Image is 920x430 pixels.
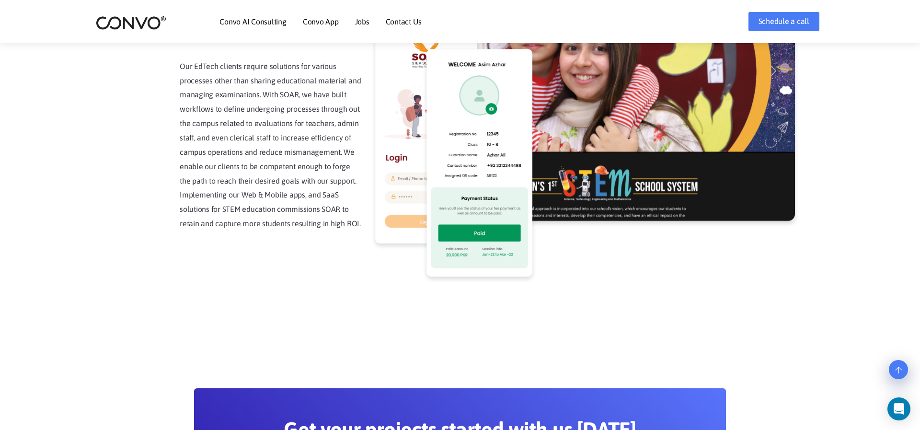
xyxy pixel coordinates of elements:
[386,18,422,25] a: Contact Us
[748,12,819,31] a: Schedule a call
[96,15,166,30] img: logo_2.png
[355,18,369,25] a: Jobs
[303,18,339,25] a: Convo App
[180,59,362,231] p: Our EdTech clients require solutions for various processes other than sharing educational materia...
[887,397,910,420] div: Open Intercom Messenger
[219,18,286,25] a: Convo AI Consulting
